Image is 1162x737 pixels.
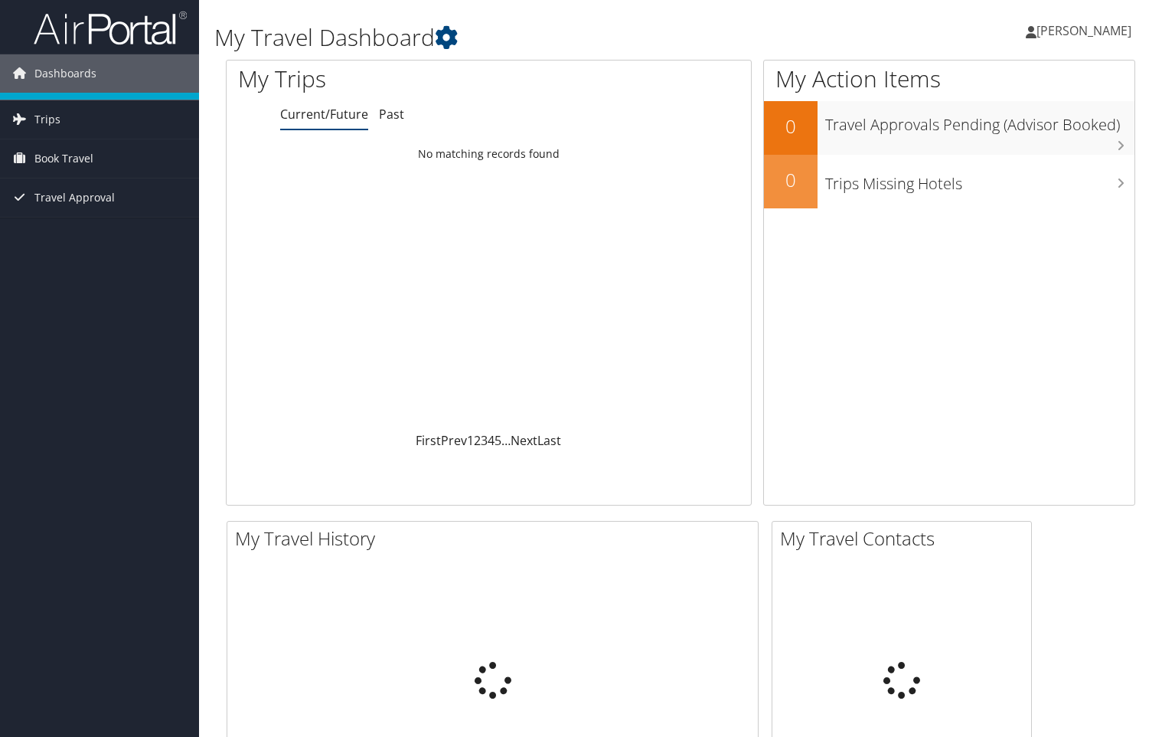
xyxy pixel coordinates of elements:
a: 4 [488,432,495,449]
span: Travel Approval [34,179,115,217]
a: Prev [441,432,467,449]
a: 5 [495,432,501,449]
span: Trips [34,100,60,139]
a: 0Trips Missing Hotels [764,155,1134,208]
h2: My Travel Contacts [780,526,1031,552]
h2: My Travel History [235,526,758,552]
a: 3 [481,432,488,449]
h1: My Trips [238,63,521,95]
span: Dashboards [34,54,96,93]
a: 0Travel Approvals Pending (Advisor Booked) [764,101,1134,155]
h1: My Action Items [764,63,1134,95]
a: [PERSON_NAME] [1026,8,1147,54]
h3: Travel Approvals Pending (Advisor Booked) [825,106,1134,136]
h2: 0 [764,113,818,139]
span: [PERSON_NAME] [1036,22,1131,39]
a: 2 [474,432,481,449]
span: … [501,432,511,449]
a: Past [379,106,404,123]
td: No matching records found [227,140,751,168]
h1: My Travel Dashboard [214,21,836,54]
img: airportal-logo.png [34,10,187,46]
a: Current/Future [280,106,368,123]
a: Next [511,432,537,449]
a: First [416,432,441,449]
h2: 0 [764,167,818,193]
h3: Trips Missing Hotels [825,165,1134,195]
span: Book Travel [34,139,93,178]
a: Last [537,432,561,449]
a: 1 [467,432,474,449]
